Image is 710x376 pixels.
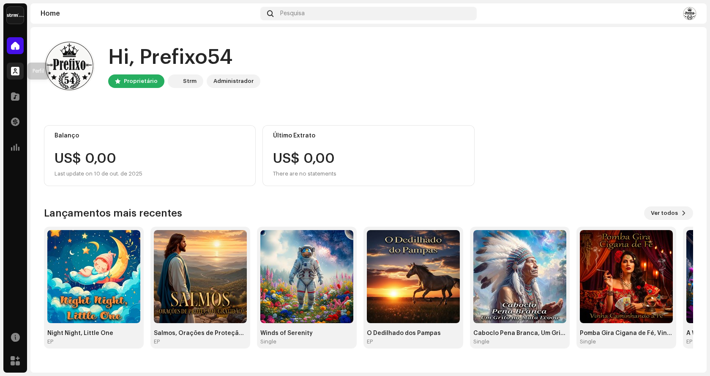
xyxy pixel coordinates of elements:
img: c2cff10d-cc81-471d-bfb4-87167081f73f [473,230,566,323]
div: EP [154,338,160,345]
h3: Lançamentos mais recentes [44,206,182,220]
img: e51fe3cf-89f1-4f4c-b16a-69e8eb878127 [683,7,696,20]
span: Pesquisa [280,10,305,17]
div: There are no statements [273,169,336,179]
div: Single [260,338,276,345]
div: Salmos, Orações de Proteção e Gratidão [154,330,247,337]
div: Balanço [55,132,245,139]
div: Proprietário [124,76,158,86]
img: 66255e9c-5f62-460a-9bab-ec0fb967766a [154,230,247,323]
re-o-card-value: Último Extrato [262,125,474,186]
div: Strm [183,76,197,86]
div: Último Extrato [273,132,464,139]
div: O Dedilhado dos Pampas [367,330,460,337]
div: EP [367,338,373,345]
div: Winds of Serenity [260,330,353,337]
span: Ver todos [651,205,678,222]
img: e51fe3cf-89f1-4f4c-b16a-69e8eb878127 [44,41,95,91]
div: Night Night, Little One [47,330,140,337]
img: 410a8e72-14b7-48e4-957b-fa3fdc760263 [47,230,140,323]
div: Caboclo Pena Branca, Um Grito na Mata Ecoou [473,330,566,337]
div: Home [41,10,257,17]
div: Single [580,338,596,345]
img: 408b884b-546b-4518-8448-1008f9c76b02 [169,76,180,86]
div: EP [686,338,692,345]
div: Last update on 10 de out. de 2025 [55,169,245,179]
div: Pomba Gira Cigana de Fé, Vinha Caminhando a Pé [580,330,673,337]
div: EP [47,338,53,345]
re-o-card-value: Balanço [44,125,256,186]
div: Single [473,338,489,345]
img: f68668e8-84da-452a-b34b-ddf3a1ac52c0 [367,230,460,323]
img: c2552926-c5c5-4fbe-8fcf-72843e8a6963 [260,230,353,323]
div: Hi, Prefixo54 [108,44,260,71]
div: Administrador [213,76,254,86]
img: 408b884b-546b-4518-8448-1008f9c76b02 [7,7,24,24]
img: d83e6aed-fe13-4a45-8095-f9a8b9f07eda [580,230,673,323]
button: Ver todos [644,206,693,220]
